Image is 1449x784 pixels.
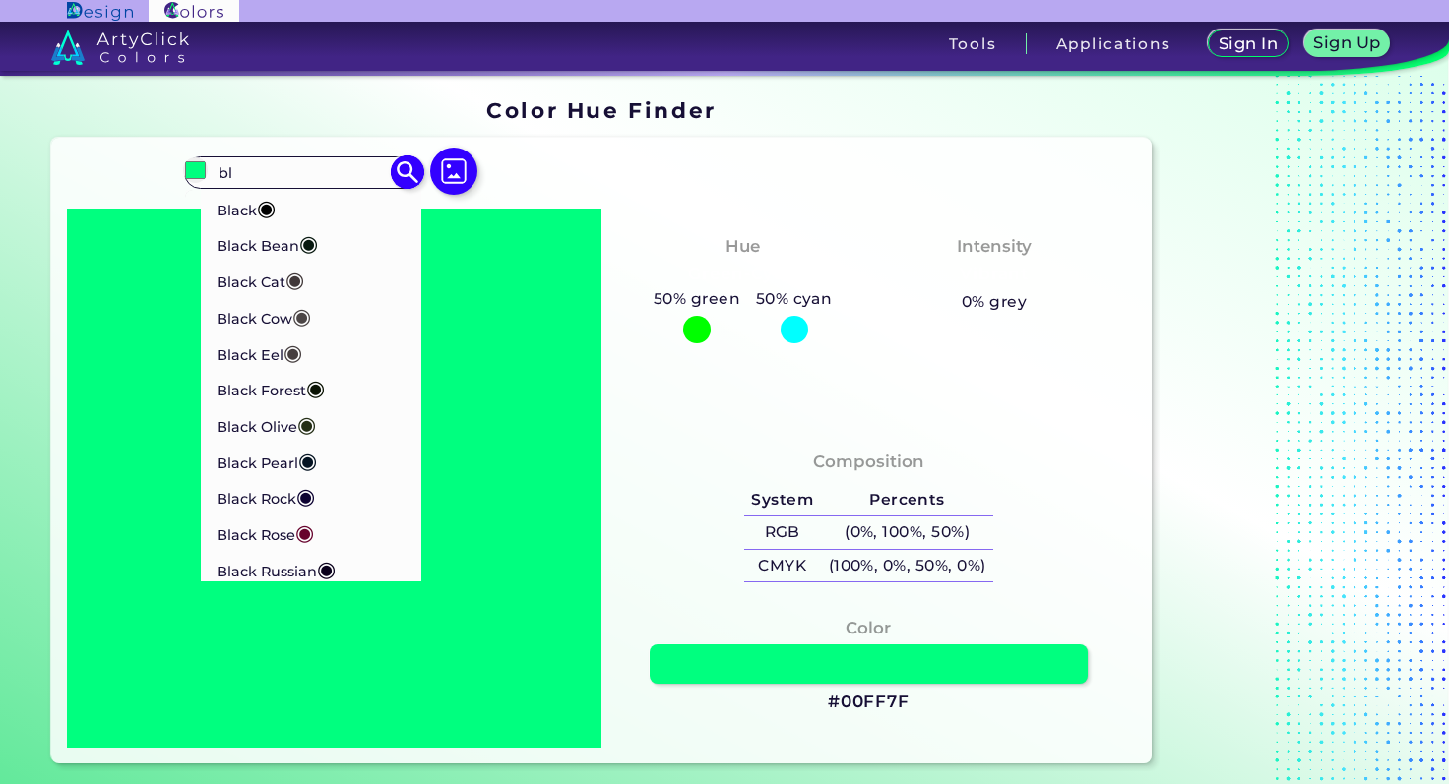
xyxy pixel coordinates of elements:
p: Black [217,190,276,226]
span: ◉ [285,267,304,292]
h5: 0% grey [962,289,1027,315]
span: ◉ [257,195,276,220]
h5: Percents [821,484,993,516]
h5: RGB [744,516,821,549]
img: icon search [391,155,425,190]
a: Sign Up [1308,31,1386,56]
img: ArtyClick Design logo [67,2,133,21]
p: Black Cow [217,298,311,334]
h5: Sign Up [1317,35,1378,50]
h4: Composition [813,448,924,476]
p: Black Bean [217,225,318,262]
h1: Color Hue Finder [486,95,716,125]
h5: 50% green [646,286,748,312]
p: Black Olive [217,406,316,443]
p: Black Russian [217,551,336,587]
span: ◉ [296,483,315,509]
img: logo_artyclick_colors_white.svg [51,30,190,65]
h5: (0%, 100%, 50%) [821,516,993,549]
span: ◉ [299,230,318,256]
h5: (100%, 0%, 50%, 0%) [821,550,993,582]
h3: Green-Cyan [680,263,805,286]
a: Sign In [1212,31,1285,56]
h5: CMYK [744,550,821,582]
h4: Intensity [957,232,1032,261]
p: Black Pearl [217,443,317,479]
h3: Vibrant [952,263,1038,286]
h4: Hue [725,232,760,261]
h5: 50% cyan [748,286,840,312]
h3: #00FF7F [828,691,910,714]
h5: System [744,484,821,516]
span: ◉ [292,303,311,329]
h3: Applications [1056,36,1171,51]
span: ◉ [317,556,336,581]
p: Black Cat [217,262,304,298]
p: Black Forest [217,370,325,406]
span: ◉ [283,339,302,365]
p: Black Rose [217,514,314,551]
h5: Sign In [1222,36,1275,51]
span: ◉ [298,448,317,473]
h3: Tools [949,36,997,51]
img: icon picture [430,148,477,195]
p: Black Eel [217,334,302,371]
span: ◉ [295,519,314,545]
p: Black Rock [217,478,315,514]
span: ◉ [297,411,316,437]
h4: Color [846,614,891,642]
input: type color.. [212,159,395,186]
span: ◉ [306,375,325,400]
